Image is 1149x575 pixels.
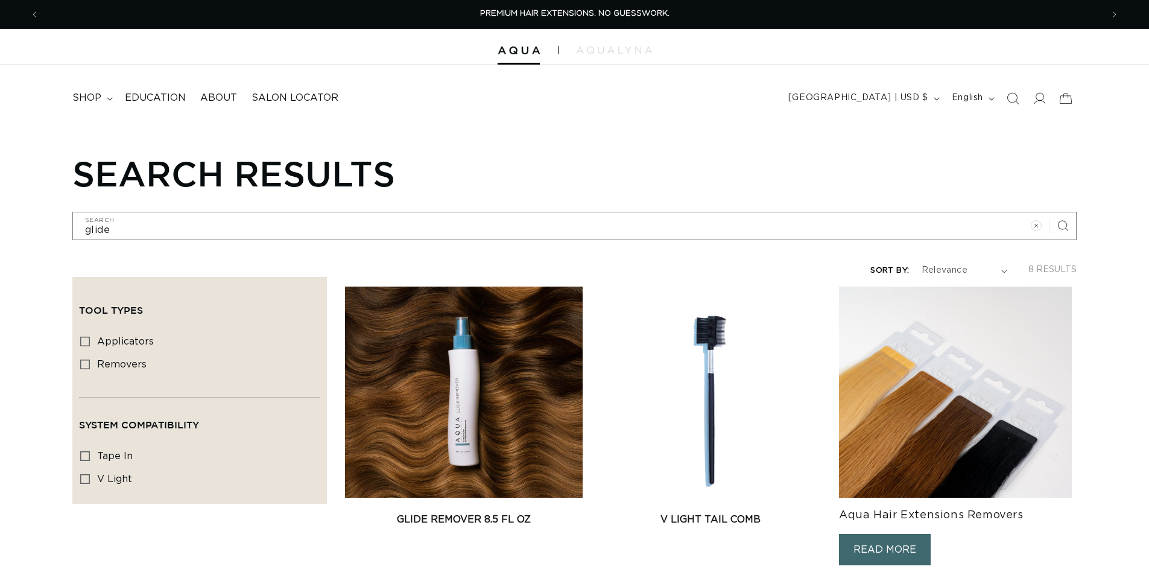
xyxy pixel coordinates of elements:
[999,85,1026,112] summary: Search
[945,87,999,110] button: English
[498,46,540,55] img: Aqua Hair Extensions
[1023,212,1049,239] button: Clear search term
[200,92,237,104] span: About
[1049,212,1076,239] button: Search
[781,87,945,110] button: [GEOGRAPHIC_DATA] | USD $
[97,451,133,461] span: tape in
[65,84,118,112] summary: shop
[21,3,48,26] button: Previous announcement
[870,267,909,275] label: Sort by:
[480,10,669,17] span: PREMIUM HAIR EXTENSIONS. NO GUESSWORK.
[79,419,199,430] span: System Compatibility
[244,84,346,112] a: Salon Locator
[118,84,193,112] a: Education
[72,92,101,104] span: shop
[79,305,143,316] span: Tool Types
[97,474,132,484] span: v light
[79,284,320,327] summary: Tool Types (0 selected)
[839,534,931,566] a: READ MORE
[79,398,320,442] summary: System Compatibility (0 selected)
[97,337,154,346] span: applicators
[839,287,1072,498] img: Tape in Hair Extension Removers
[97,360,147,369] span: removers
[252,92,338,104] span: Salon Locator
[193,84,244,112] a: About
[73,212,1076,240] input: Search
[952,92,983,104] span: English
[577,46,652,54] img: aqualyna.com
[592,512,830,527] a: V Light Tail Comb
[1101,3,1128,26] button: Next announcement
[788,92,928,104] span: [GEOGRAPHIC_DATA] | USD $
[1028,265,1077,274] span: 8 results
[839,509,1077,523] h3: Aqua Hair Extensions Removers
[345,512,583,527] a: Glide Remover 8.5 fl oz
[125,92,186,104] span: Education
[72,153,1077,194] h1: Search results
